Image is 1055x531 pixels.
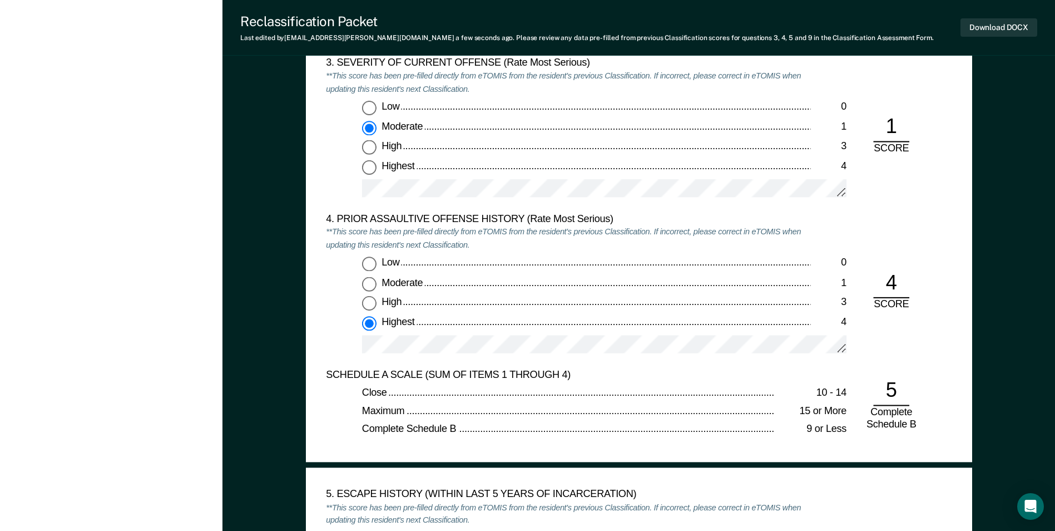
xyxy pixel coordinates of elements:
span: Low [382,101,402,112]
div: 4. PRIOR ASSAULTIVE OFFENSE HISTORY (Rate Most Serious) [326,213,810,226]
div: 4 [810,160,846,173]
div: 4 [873,271,909,298]
div: 5. ESCAPE HISTORY (WITHIN LAST 5 YEARS OF INCARCERATION) [326,488,810,501]
div: 4 [810,316,846,330]
div: 10 - 14 [775,387,846,400]
div: 1 [810,277,846,290]
span: Highest [382,316,417,327]
div: 3 [810,140,846,154]
span: Maximum [362,405,407,416]
em: **This score has been pre-filled directly from eTOMIS from the resident's previous Classification... [326,502,801,525]
div: SCORE [864,298,918,311]
input: Moderate1 [362,121,377,135]
div: 9 or Less [775,424,846,437]
span: Highest [382,160,417,171]
input: Low0 [362,257,377,272]
div: 1 [810,121,846,134]
input: High3 [362,140,377,155]
button: Download DOCX [960,18,1037,37]
input: Moderate1 [362,277,377,291]
em: **This score has been pre-filled directly from eTOMIS from the resident's previous Classification... [326,227,801,250]
span: High [382,297,404,308]
div: SCHEDULE A SCALE (SUM OF ITEMS 1 THROUGH 4) [326,369,810,382]
div: 1 [873,115,909,142]
input: Highest4 [362,316,377,331]
span: Moderate [382,121,425,132]
span: High [382,140,404,151]
span: Low [382,257,402,268]
span: Moderate [382,277,425,288]
div: Open Intercom Messenger [1017,493,1044,520]
input: Low0 [362,101,377,116]
div: 3. SEVERITY OF CURRENT OFFENSE (Rate Most Serious) [326,57,810,70]
div: 3 [810,297,846,310]
span: Close [362,387,389,398]
div: SCORE [864,142,918,155]
input: Highest4 [362,160,377,174]
div: Last edited by [EMAIL_ADDRESS][PERSON_NAME][DOMAIN_NAME] . Please review any data pre-filled from... [240,34,934,42]
div: 0 [810,257,846,271]
div: 5 [873,378,909,406]
span: a few seconds ago [455,34,513,42]
div: Complete Schedule B [864,406,918,432]
input: High3 [362,297,377,311]
div: Reclassification Packet [240,13,934,29]
em: **This score has been pre-filled directly from eTOMIS from the resident's previous Classification... [326,71,801,94]
span: Complete Schedule B [362,424,458,435]
div: 0 [810,101,846,115]
div: 15 or More [775,405,846,419]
